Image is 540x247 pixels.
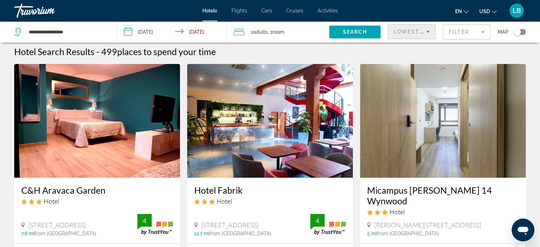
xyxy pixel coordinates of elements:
[117,21,227,43] button: Check-in date: Mar 23, 2026 Check-out date: Mar 27, 2026
[251,27,268,37] span: 2
[329,26,381,38] button: Search
[443,24,491,40] button: Filter
[21,185,173,195] a: C&H Aravaca Garden
[201,221,258,229] span: [STREET_ADDRESS]
[367,231,377,236] span: 5 mi
[455,6,469,16] button: Change language
[194,197,346,205] div: 3 star Hotel
[261,8,272,14] a: Cars
[360,64,526,178] img: Hotel image
[286,8,303,14] a: Cruises
[272,29,284,35] span: Room
[317,8,338,14] a: Activities
[14,1,85,20] a: Travorium
[14,64,180,178] img: Hotel image
[389,208,405,216] span: Hotel
[479,6,497,16] button: Change currency
[101,46,216,57] h2: 499
[96,46,99,57] span: -
[479,9,490,14] span: USD
[498,27,508,37] span: Map
[374,221,481,229] span: [PERSON_NAME][STREET_ADDRESS]
[21,231,34,236] span: 7.8 mi
[209,231,271,236] span: from [GEOGRAPHIC_DATA]
[117,46,216,57] span: places to spend your time
[455,9,462,14] span: en
[512,219,534,241] iframe: Кнопка запуска окна обмена сообщениями
[268,27,284,37] span: , 1
[217,197,232,205] span: Hotel
[507,3,526,18] button: User Menu
[343,29,367,35] span: Search
[28,221,86,229] span: [STREET_ADDRESS]
[310,216,324,225] div: 4
[231,8,247,14] a: Flights
[202,8,217,14] a: Hotels
[394,27,430,36] mat-select: Sort by
[194,185,346,195] a: Hotel Fabrik
[367,185,519,206] a: Micampus [PERSON_NAME] 14 Wynwood
[227,21,329,43] button: Travelers: 2 adults, 0 children
[508,29,526,35] button: Toggle map
[194,231,209,236] span: 12.7 mi
[253,29,268,35] span: Adults
[310,214,346,235] img: trustyou-badge.svg
[14,46,94,57] h1: Hotel Search Results
[187,64,353,178] img: Hotel image
[377,231,439,236] span: from [GEOGRAPHIC_DATA]
[34,231,96,236] span: from [GEOGRAPHIC_DATA]
[367,208,519,216] div: 3 star Hotel
[394,29,439,34] span: Lowest Price
[137,216,152,225] div: 4
[21,197,173,205] div: 3 star Hotel
[513,7,521,14] span: LB
[137,214,173,235] img: trustyou-badge.svg
[44,197,59,205] span: Hotel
